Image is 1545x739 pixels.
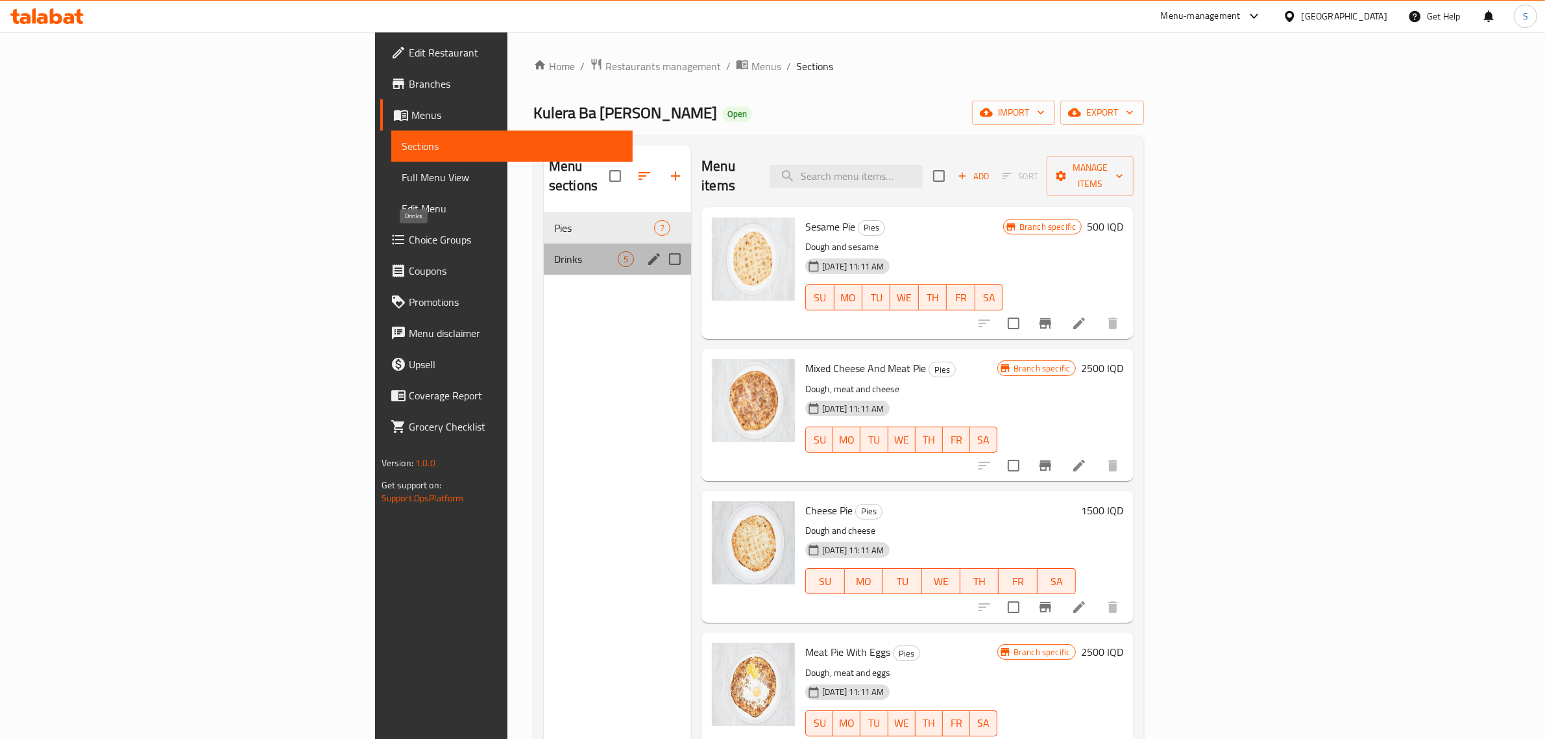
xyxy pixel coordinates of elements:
h6: 2500 IQD [1081,359,1123,377]
h6: 500 IQD [1087,218,1123,236]
button: SA [1038,568,1076,594]
span: Pies [554,220,654,236]
span: Select to update [1000,452,1027,479]
span: Grocery Checklist [409,419,623,434]
div: Drinks5edit [544,244,691,275]
button: Add section [660,160,691,192]
span: 5 [618,253,633,266]
span: Meat Pie With Eggs [805,642,890,662]
button: SU [805,427,833,453]
span: TU [866,431,882,449]
span: Drinks [554,251,618,267]
span: Coupons [409,263,623,279]
button: Branch-specific-item [1030,592,1061,623]
span: TU [866,714,882,733]
button: SA [970,710,997,736]
span: Sections [796,58,833,74]
p: Dough, meat and eggs [805,665,997,681]
span: Version: [382,455,413,471]
span: Upsell [409,357,623,372]
h2: Menu items [701,157,754,195]
span: [DATE] 11:11 AM [817,260,889,273]
button: delete [1097,592,1128,623]
span: Full Menu View [402,169,623,185]
span: Select to update [1000,594,1027,621]
button: Add [953,166,994,186]
span: 1.0.0 [415,455,435,471]
a: Choice Groups [380,224,633,255]
button: WE [888,427,916,453]
button: TH [916,427,943,453]
p: Dough and cheese [805,523,1076,539]
div: items [618,251,634,267]
span: Menu disclaimer [409,325,623,341]
a: Promotions [380,286,633,318]
button: delete [1097,308,1128,339]
a: Branches [380,68,633,99]
span: Add item [953,166,994,186]
span: MO [840,288,857,307]
h6: 2500 IQD [1081,643,1123,661]
img: Meat Pie With Eggs [712,643,795,726]
span: TU [868,288,885,307]
button: SU [805,568,844,594]
span: Select section first [994,166,1047,186]
span: SU [811,714,828,733]
p: Dough and sesame [805,239,1003,255]
button: SU [805,710,833,736]
button: TH [919,284,947,310]
span: Get support on: [382,477,441,494]
button: WE [888,710,916,736]
span: WE [927,572,955,591]
span: export [1071,105,1134,121]
span: SA [975,714,992,733]
a: Support.OpsPlatform [382,490,464,507]
span: Pies [894,646,919,661]
span: Sesame Pie [805,217,855,236]
span: [DATE] 11:11 AM [817,544,889,557]
span: Edit Menu [402,201,623,216]
button: WE [922,568,960,594]
button: FR [943,427,970,453]
button: SU [805,284,834,310]
li: / [786,58,791,74]
a: Upsell [380,349,633,380]
span: WE [894,431,910,449]
span: [DATE] 11:11 AM [817,686,889,698]
span: TH [966,572,993,591]
span: S [1523,9,1528,23]
a: Edit menu item [1071,316,1087,331]
img: Mixed Cheese And Meat Pie [712,359,795,442]
span: 7 [655,222,670,234]
span: Branch specific [1008,646,1075,658]
span: Sections [402,138,623,154]
span: Menus [411,107,623,123]
span: SA [1043,572,1071,591]
span: Add [956,169,991,184]
span: FR [1004,572,1032,591]
a: Edit Restaurant [380,37,633,68]
span: WE [894,714,910,733]
button: TH [916,710,943,736]
span: TH [921,431,938,449]
span: Coverage Report [409,388,623,403]
a: Grocery Checklist [380,411,633,442]
a: Menu disclaimer [380,318,633,349]
span: Edit Restaurant [409,45,623,60]
span: Pies [929,362,955,377]
div: [GEOGRAPHIC_DATA] [1302,9,1387,23]
span: Manage items [1057,160,1123,192]
div: Open [722,106,752,122]
span: MO [838,431,855,449]
button: WE [890,284,918,310]
div: Pies [893,645,920,661]
button: export [1060,101,1144,125]
div: Pies [855,504,882,520]
span: Open [722,108,752,119]
div: Menu-management [1161,8,1241,24]
a: Edit menu item [1071,458,1087,473]
button: Branch-specific-item [1030,450,1061,481]
a: Menus [736,58,781,75]
input: search [770,165,923,188]
button: TU [860,710,888,736]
